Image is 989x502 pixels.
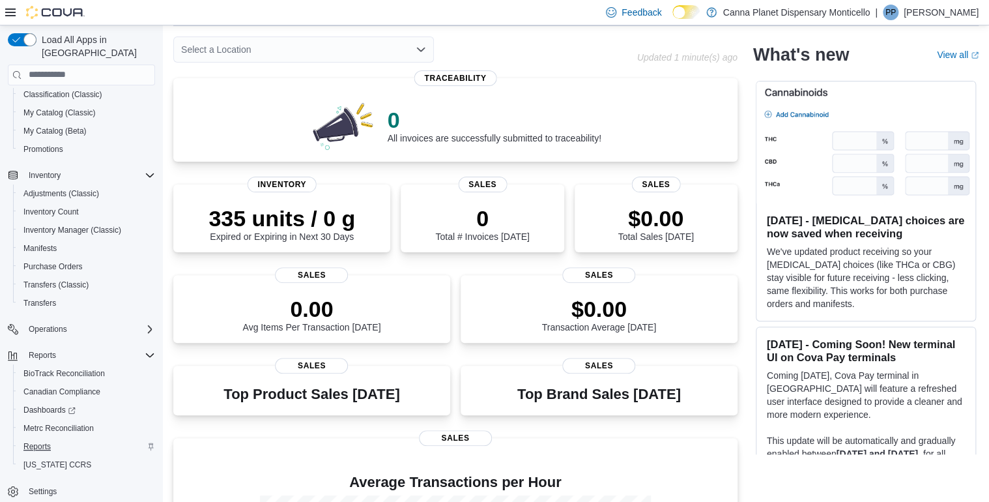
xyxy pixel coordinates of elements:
span: Reports [23,347,155,363]
p: [PERSON_NAME] [904,5,979,20]
h3: Top Product Sales [DATE] [223,387,399,402]
button: Reports [13,437,160,456]
span: Inventory [247,177,317,192]
span: Traceability [414,70,496,86]
img: 0 [309,99,377,151]
svg: External link [971,52,979,59]
span: Inventory Count [23,207,79,217]
button: Reports [3,346,160,364]
p: We've updated product receiving so your [MEDICAL_DATA] choices (like THCa or CBG) stay visible fo... [767,245,965,310]
span: Inventory [29,170,61,181]
span: Canadian Compliance [23,387,100,397]
p: $0.00 [618,205,693,231]
span: Sales [562,358,635,374]
span: Sales [631,177,680,192]
span: BioTrack Reconciliation [23,368,105,379]
button: Settings [3,482,160,501]
a: Metrc Reconciliation [18,421,99,436]
a: My Catalog (Beta) [18,123,92,139]
div: Transaction Average [DATE] [541,296,656,332]
button: Transfers [13,294,160,312]
span: Reports [18,439,155,454]
a: Manifests [18,241,62,256]
p: Coming [DATE], Cova Pay terminal in [GEOGRAPHIC_DATA] will feature a refreshed user interface des... [767,369,965,421]
span: Washington CCRS [18,457,155,473]
span: Canadian Compliance [18,384,155,400]
p: $0.00 [541,296,656,322]
span: Sales [275,358,348,374]
button: Inventory Count [13,203,160,221]
span: Promotions [23,144,63,155]
span: Purchase Orders [18,259,155,274]
h4: Average Transactions per Hour [184,475,727,490]
button: Manifests [13,239,160,258]
span: Reports [23,441,51,452]
a: Reports [18,439,56,454]
span: My Catalog (Classic) [23,108,96,118]
h3: [DATE] - Coming Soon! New terminal UI on Cova Pay terminals [767,338,965,364]
span: Promotions [18,141,155,157]
span: Load All Apps in [GEOGRAPHIC_DATA] [36,33,155,59]
button: Open list of options [416,44,426,55]
button: Canadian Compliance [13,383,160,401]
strong: [DATE] and [DATE] [836,449,917,459]
div: Expired or Expiring in Next 30 Days [208,205,355,242]
span: PP [885,5,896,20]
button: Operations [23,321,72,337]
a: Transfers (Classic) [18,277,94,293]
span: Metrc Reconciliation [23,423,94,434]
span: My Catalog (Classic) [18,105,155,121]
a: Inventory Manager (Classic) [18,222,126,238]
a: Adjustments (Classic) [18,186,104,201]
a: Promotions [18,141,68,157]
p: 0 [388,107,601,133]
span: Inventory [23,168,155,183]
span: Manifests [18,241,155,256]
span: Transfers [23,298,56,308]
p: 0 [435,205,529,231]
button: My Catalog (Beta) [13,122,160,140]
p: Updated 1 minute(s) ago [637,52,738,63]
span: Sales [419,430,492,446]
div: Avg Items Per Transaction [DATE] [242,296,380,332]
button: Metrc Reconciliation [13,419,160,437]
span: Transfers (Classic) [18,277,155,293]
button: Promotions [13,140,160,158]
div: All invoices are successfully submitted to traceability! [388,107,601,143]
span: Settings [29,486,57,497]
span: Classification (Classic) [23,89,102,100]
span: Manifests [23,243,57,254]
button: Transfers (Classic) [13,276,160,294]
a: BioTrack Reconciliation [18,366,110,381]
span: Operations [29,324,67,334]
span: My Catalog (Beta) [18,123,155,139]
p: 0.00 [242,296,380,322]
span: Inventory Manager (Classic) [23,225,121,235]
div: Total # Invoices [DATE] [435,205,529,242]
span: Metrc Reconciliation [18,421,155,436]
button: My Catalog (Classic) [13,104,160,122]
span: Transfers (Classic) [23,280,89,290]
span: Feedback [622,6,661,19]
span: Sales [458,177,507,192]
a: [US_STATE] CCRS [18,457,96,473]
button: Adjustments (Classic) [13,185,160,203]
a: Settings [23,484,62,499]
h3: [DATE] - [MEDICAL_DATA] choices are now saved when receiving [767,214,965,240]
span: Adjustments (Classic) [23,188,99,199]
span: Transfers [18,295,155,311]
span: My Catalog (Beta) [23,126,87,136]
a: My Catalog (Classic) [18,105,101,121]
input: Dark Mode [672,5,700,19]
a: View allExternal link [937,50,979,60]
span: Operations [23,321,155,337]
span: Sales [275,267,348,283]
span: Purchase Orders [23,261,83,272]
button: Classification (Classic) [13,85,160,104]
p: 335 units / 0 g [208,205,355,231]
p: | [875,5,878,20]
button: Inventory [23,168,66,183]
div: Total Sales [DATE] [618,205,693,242]
span: Dashboards [18,402,155,418]
span: Inventory Manager (Classic) [18,222,155,238]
